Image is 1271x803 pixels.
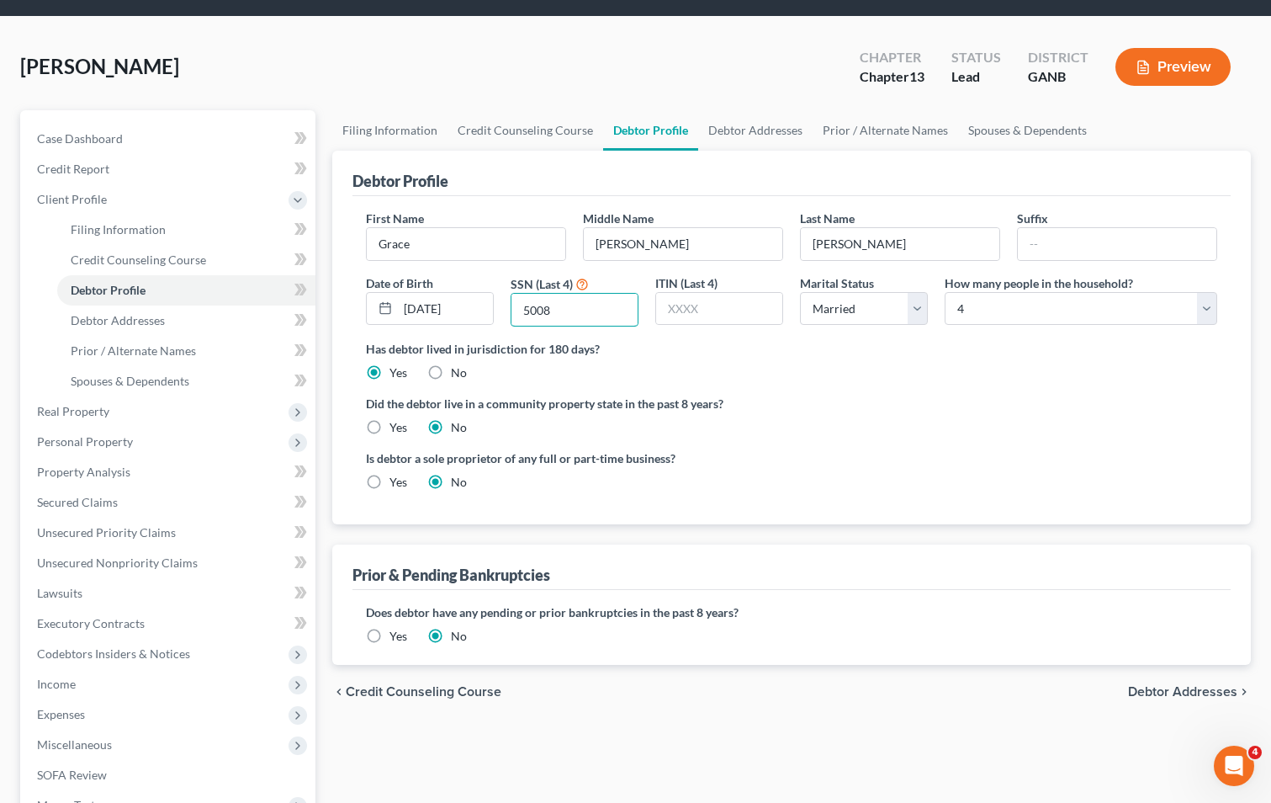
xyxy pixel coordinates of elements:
input: -- [801,228,999,260]
span: Unsecured Nonpriority Claims [37,556,198,570]
a: Debtor Profile [57,275,315,306]
label: Has debtor lived in jurisdiction for 180 days? [366,340,1217,358]
span: Personal Property [37,434,133,449]
span: Real Property [37,404,109,418]
label: Yes [389,419,407,436]
span: Credit Counseling Course [71,253,206,267]
a: Filing Information [57,215,315,245]
a: Prior / Alternate Names [57,336,315,366]
div: Chapter [860,67,924,87]
div: Chapter [860,48,924,67]
div: Status [951,48,1001,67]
a: Credit Counseling Course [57,245,315,275]
a: Executory Contracts [24,609,315,639]
label: How many people in the household? [945,274,1133,292]
div: Prior & Pending Bankruptcies [352,565,550,585]
a: Case Dashboard [24,124,315,154]
label: Marital Status [800,274,874,292]
div: GANB [1028,67,1088,87]
div: Debtor Profile [352,171,448,191]
label: Last Name [800,210,855,227]
span: Case Dashboard [37,131,123,146]
div: Lead [951,67,1001,87]
span: Debtor Profile [71,283,146,297]
span: Unsecured Priority Claims [37,525,176,540]
span: Executory Contracts [37,616,145,630]
label: No [451,364,467,381]
span: Filing Information [71,222,166,237]
span: Lawsuits [37,586,82,600]
button: Preview [1115,48,1231,86]
i: chevron_left [332,685,346,699]
span: Prior / Alternate Names [71,343,196,358]
label: Does debtor have any pending or prior bankruptcies in the past 8 years? [366,604,1217,621]
label: Did the debtor live in a community property state in the past 8 years? [366,395,1217,412]
input: M.I [584,228,782,260]
a: Property Analysis [24,457,315,487]
a: Credit Report [24,154,315,184]
span: Codebtors Insiders & Notices [37,646,190,661]
label: Yes [389,364,407,381]
a: Debtor Profile [603,110,698,151]
span: 13 [909,68,924,84]
span: Property Analysis [37,465,130,479]
span: Secured Claims [37,495,118,509]
span: SOFA Review [37,768,107,782]
label: Is debtor a sole proprietor of any full or part-time business? [366,449,783,467]
label: Middle Name [583,210,654,227]
button: chevron_left Credit Counseling Course [332,685,501,699]
button: Debtor Addresses chevron_right [1128,685,1251,699]
span: Expenses [37,707,85,721]
input: XXXX [656,293,782,325]
label: ITIN (Last 4) [655,274,718,292]
a: Credit Counseling Course [447,110,603,151]
input: -- [1018,228,1216,260]
a: Spouses & Dependents [57,366,315,396]
a: Lawsuits [24,578,315,609]
i: chevron_right [1237,685,1251,699]
span: 4 [1248,746,1262,759]
span: Income [37,677,76,691]
label: No [451,474,467,491]
input: XXXX [511,294,638,326]
a: Prior / Alternate Names [813,110,958,151]
span: Credit Counseling Course [346,685,501,699]
span: Miscellaneous [37,737,112,752]
span: Credit Report [37,162,109,176]
label: No [451,628,467,645]
input: -- [367,228,565,260]
label: First Name [366,210,424,227]
iframe: Intercom live chat [1214,746,1254,786]
label: Yes [389,628,407,645]
span: Debtor Addresses [71,313,165,327]
label: No [451,419,467,436]
span: Debtor Addresses [1128,685,1237,699]
span: Client Profile [37,192,107,206]
a: Unsecured Nonpriority Claims [24,548,315,578]
a: Secured Claims [24,487,315,518]
div: District [1028,48,1088,67]
label: Date of Birth [366,274,433,292]
a: Filing Information [332,110,447,151]
a: Spouses & Dependents [958,110,1097,151]
input: MM/DD/YYYY [398,293,493,325]
a: Unsecured Priority Claims [24,518,315,548]
span: Spouses & Dependents [71,374,189,388]
span: [PERSON_NAME] [20,54,179,78]
a: Debtor Addresses [698,110,813,151]
label: Suffix [1017,210,1048,227]
a: SOFA Review [24,760,315,790]
label: SSN (Last 4) [511,275,573,293]
label: Yes [389,474,407,491]
a: Debtor Addresses [57,306,315,336]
